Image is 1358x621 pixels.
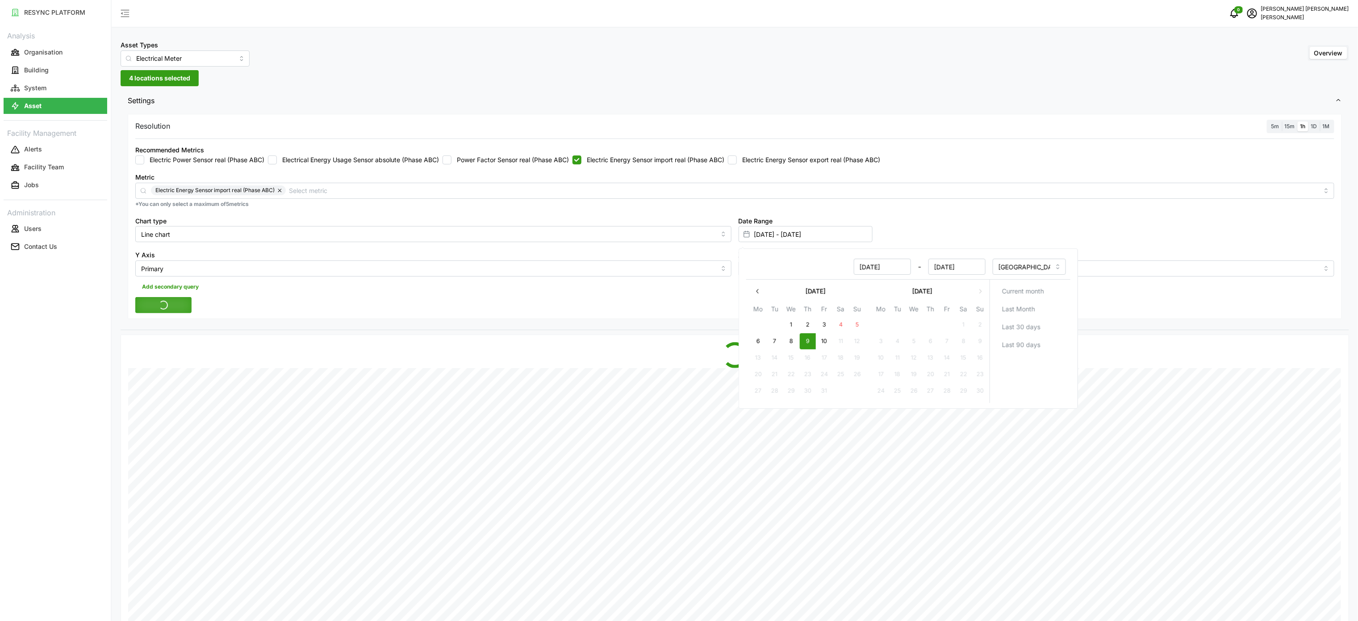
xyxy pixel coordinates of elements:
p: System [24,84,46,92]
button: 1 October 2025 [783,317,799,333]
div: Settings [121,112,1349,330]
div: Select date range [739,248,1078,409]
button: 17 October 2025 [816,350,832,366]
button: 20 October 2025 [750,366,766,382]
div: Recommended Metrics [135,145,204,155]
button: 2 November 2025 [972,317,988,333]
th: Tu [766,304,783,317]
p: *You can only select a maximum of 5 metrics [135,201,1334,208]
button: 15 November 2025 [955,350,971,366]
button: 29 November 2025 [955,383,971,399]
button: 3 October 2025 [816,317,832,333]
label: Electric Energy Sensor export real (Phase ABC) [737,155,880,164]
button: 11 October 2025 [832,333,848,349]
span: Overview [1314,49,1343,57]
p: Administration [4,206,107,218]
th: We [783,304,799,317]
button: RESYNC PLATFORM [4,4,107,21]
button: 7 November 2025 [939,333,955,349]
button: 19 November 2025 [906,366,922,382]
a: System [4,79,107,97]
button: schedule [1243,4,1261,22]
a: Alerts [4,141,107,159]
span: Last Month [1002,302,1035,317]
p: Asset [24,101,42,110]
input: Select chart type [135,226,731,242]
label: Electrical Energy Usage Sensor absolute (Phase ABC) [277,155,439,164]
button: 19 October 2025 [849,350,865,366]
button: Facility Team [4,159,107,176]
p: Users [24,224,42,233]
span: 1M [1323,123,1330,130]
button: 9 October 2025 [799,333,815,349]
div: - [751,259,986,275]
button: Last Month [993,301,1067,317]
th: Tu [889,304,906,317]
button: [DATE] [873,283,972,299]
p: Organisation [24,48,63,57]
span: 15m [1285,123,1295,130]
p: Facility Management [4,126,107,139]
button: 13 October 2025 [750,350,766,366]
button: Current month [993,283,1067,299]
th: We [906,304,922,317]
span: Last 90 days [1002,337,1040,352]
button: Contact Us [4,239,107,255]
button: 22 November 2025 [955,366,971,382]
th: Fr [816,304,832,317]
p: [PERSON_NAME] [1261,13,1349,22]
button: 10 October 2025 [816,333,832,349]
button: 24 November 2025 [873,383,889,399]
th: Sa [955,304,972,317]
span: 1D [1311,123,1317,130]
label: Y Axis [135,250,155,260]
input: Select metric [289,185,1319,195]
a: Users [4,220,107,238]
button: [DATE] [766,283,865,299]
span: 5m [1271,123,1279,130]
p: Contact Us [24,242,57,251]
span: 1h [1300,123,1306,130]
label: Chart type [135,216,167,226]
button: 25 November 2025 [889,383,905,399]
button: 23 October 2025 [799,366,815,382]
button: 2 October 2025 [799,317,815,333]
p: Resolution [135,121,170,132]
button: Jobs [4,177,107,193]
button: 30 October 2025 [799,383,815,399]
span: 0 [1237,7,1240,13]
th: Mo [750,304,766,317]
button: 16 October 2025 [799,350,815,366]
button: 8 November 2025 [955,333,971,349]
th: Su [972,304,988,317]
label: Asset Types [121,40,158,50]
button: Alerts [4,142,107,158]
button: 23 November 2025 [972,366,988,382]
span: Current month [1002,284,1044,299]
button: Asset [4,98,107,114]
span: Settings [128,90,1335,112]
button: 12 October 2025 [849,333,865,349]
a: Asset [4,97,107,115]
input: Select Y axis [135,260,731,277]
button: 15 October 2025 [783,350,799,366]
a: Building [4,61,107,79]
label: Date Range [739,216,773,226]
label: Electric Energy Sensor import real (Phase ABC) [581,155,724,164]
p: [PERSON_NAME] [PERSON_NAME] [1261,5,1349,13]
p: Jobs [24,180,39,189]
th: Th [799,304,816,317]
a: Organisation [4,43,107,61]
button: 11 November 2025 [889,350,905,366]
button: Settings [121,90,1349,112]
a: Jobs [4,176,107,194]
button: 29 October 2025 [783,383,799,399]
button: 9 November 2025 [972,333,988,349]
button: Last 90 days [993,337,1067,353]
label: Power Factor Sensor real (Phase ABC) [451,155,569,164]
button: Add secondary query [135,280,205,294]
th: Sa [832,304,849,317]
button: 4 October 2025 [832,317,848,333]
button: 28 October 2025 [766,383,782,399]
button: 10 November 2025 [873,350,889,366]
